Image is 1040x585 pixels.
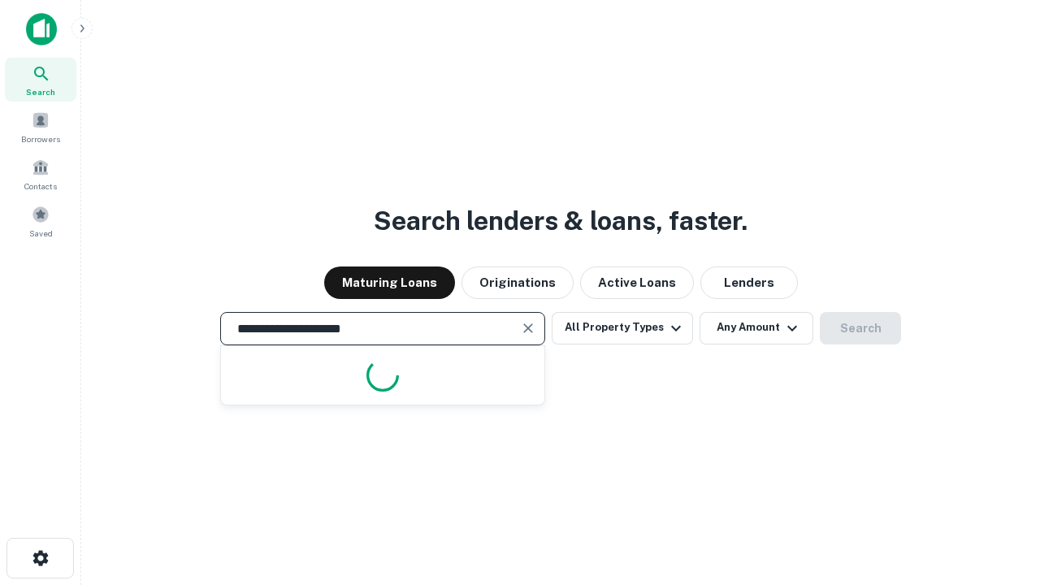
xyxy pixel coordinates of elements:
[24,180,57,193] span: Contacts
[700,312,813,344] button: Any Amount
[29,227,53,240] span: Saved
[461,266,574,299] button: Originations
[552,312,693,344] button: All Property Types
[517,317,539,340] button: Clear
[26,13,57,45] img: capitalize-icon.png
[5,152,76,196] a: Contacts
[26,85,55,98] span: Search
[700,266,798,299] button: Lenders
[959,455,1040,533] iframe: Chat Widget
[580,266,694,299] button: Active Loans
[5,105,76,149] a: Borrowers
[374,201,747,240] h3: Search lenders & loans, faster.
[324,266,455,299] button: Maturing Loans
[5,58,76,102] a: Search
[5,199,76,243] a: Saved
[21,132,60,145] span: Borrowers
